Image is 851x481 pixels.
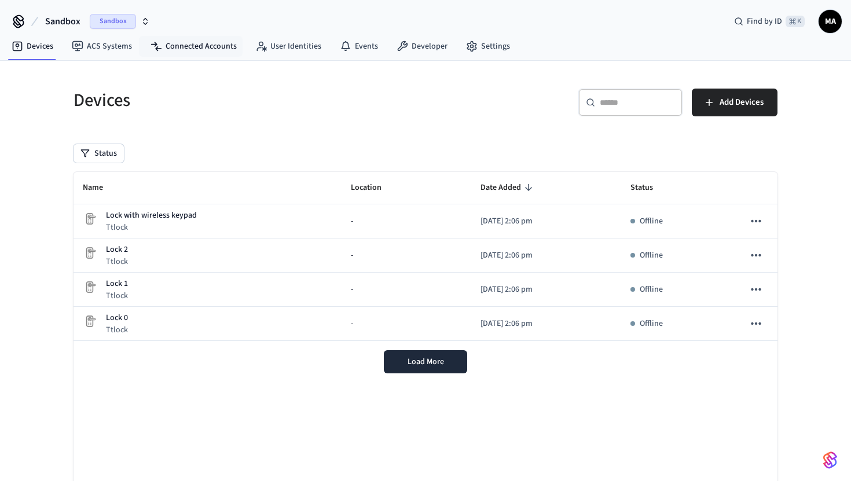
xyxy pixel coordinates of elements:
p: Lock 0 [106,312,128,324]
p: [DATE] 2:06 pm [480,249,612,262]
span: Find by ID [747,16,782,27]
span: Load More [408,356,444,368]
span: Location [351,179,397,197]
p: Ttlock [106,290,128,302]
span: MA [820,11,841,32]
a: Settings [457,36,519,57]
span: Name [83,179,118,197]
span: ⌘ K [786,16,805,27]
p: Lock with wireless keypad [106,210,197,222]
p: Lock 2 [106,244,128,256]
span: Add Devices [720,95,764,110]
img: SeamLogoGradient.69752ec5.svg [823,451,837,469]
button: Load More [384,350,467,373]
p: [DATE] 2:06 pm [480,215,612,227]
span: - [351,249,353,262]
span: - [351,318,353,330]
img: Placeholder Lock Image [83,246,97,260]
span: - [351,284,353,296]
button: Add Devices [692,89,777,116]
a: Developer [387,36,457,57]
span: Date Added [480,179,536,197]
img: Placeholder Lock Image [83,314,97,328]
span: Sandbox [45,14,80,28]
a: ACS Systems [63,36,141,57]
img: Placeholder Lock Image [83,280,97,294]
button: MA [819,10,842,33]
p: [DATE] 2:06 pm [480,284,612,296]
a: Connected Accounts [141,36,246,57]
a: User Identities [246,36,331,57]
p: Offline [640,249,663,262]
p: Ttlock [106,324,128,336]
div: Find by ID⌘ K [725,11,814,32]
a: Events [331,36,387,57]
p: Ttlock [106,256,128,267]
img: Placeholder Lock Image [83,212,97,226]
p: [DATE] 2:06 pm [480,318,612,330]
span: Sandbox [90,14,136,29]
p: Offline [640,318,663,330]
p: Ttlock [106,222,197,233]
button: Status [74,144,124,163]
a: Devices [2,36,63,57]
h5: Devices [74,89,419,112]
p: Offline [640,284,663,296]
span: - [351,215,353,227]
p: Lock 1 [106,278,128,290]
table: sticky table [74,172,777,341]
p: Offline [640,215,663,227]
span: Status [630,179,668,197]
